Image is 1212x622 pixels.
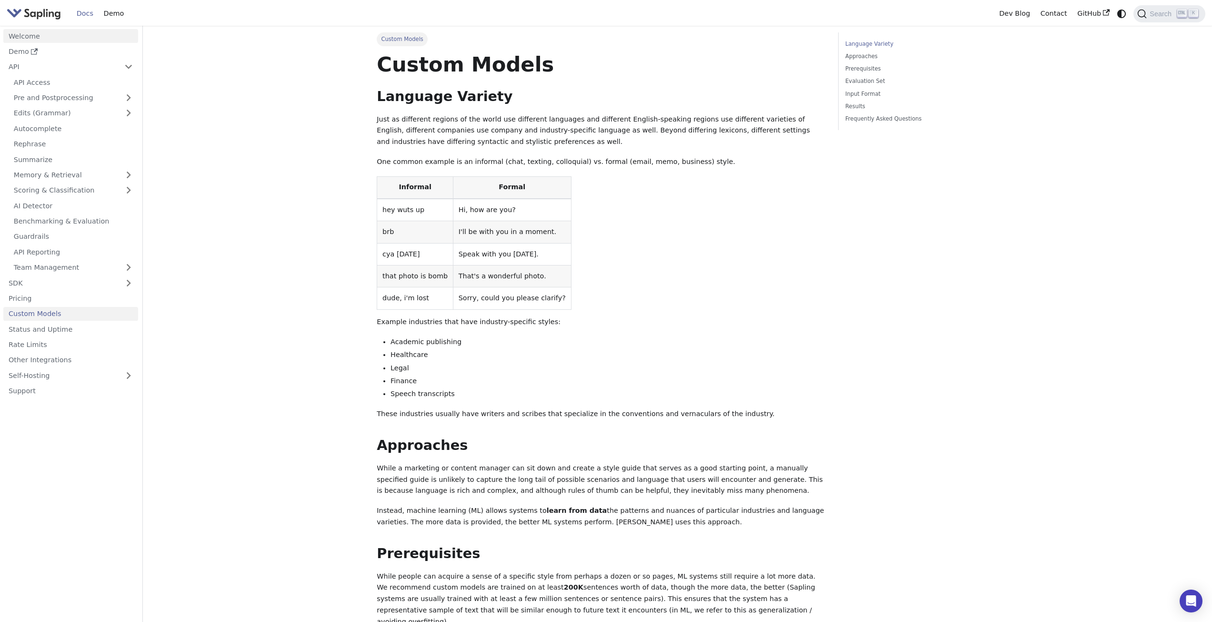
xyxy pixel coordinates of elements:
h2: Approaches [377,437,824,454]
li: Healthcare [391,349,824,361]
h2: Prerequisites [377,545,824,562]
a: Approaches [845,52,974,61]
td: That's a wonderful photo. [453,265,571,287]
button: Switch between dark and light mode (currently system mode) [1115,7,1129,20]
td: dude, i'm lost [377,287,453,309]
a: SDK [3,276,119,290]
h2: Language Variety [377,88,824,105]
th: Informal [377,176,453,199]
strong: learn from data [547,507,607,514]
a: Custom Models [3,307,138,321]
button: Collapse sidebar category 'API' [119,60,138,74]
a: Frequently Asked Questions [845,114,974,123]
a: AI Detector [9,199,138,213]
p: Just as different regions of the world use different languages and different English-speaking reg... [377,114,824,148]
a: Benchmarking & Evaluation [9,214,138,228]
a: Results [845,102,974,111]
td: Sorry, could you please clarify? [453,287,571,309]
a: Guardrails [9,230,138,244]
li: Academic publishing [391,336,824,348]
li: Legal [391,363,824,374]
img: Sapling.ai [7,7,61,20]
a: Demo [3,45,138,59]
a: Input Format [845,90,974,99]
p: One common example is an informal (chat, texting, colloquial) vs. formal (email, memo, business) ... [377,156,824,168]
p: While a marketing or content manager can sit down and create a style guide that serves as a good ... [377,463,824,497]
a: Demo [99,6,129,21]
p: Example industries that have industry-specific styles: [377,316,824,328]
a: API [3,60,119,74]
a: API Access [9,75,138,89]
a: API Reporting [9,245,138,259]
a: Other Integrations [3,353,138,367]
td: that photo is bomb [377,265,453,287]
a: Self-Hosting [3,368,138,382]
a: Contact [1035,6,1072,21]
td: Speak with you [DATE]. [453,243,571,265]
div: Open Intercom Messenger [1180,590,1202,612]
a: Docs [71,6,99,21]
td: cya [DATE] [377,243,453,265]
a: Team Management [9,261,138,275]
a: Welcome [3,29,138,43]
a: Support [3,384,138,398]
p: Instead, machine learning (ML) allows systems to the patterns and nuances of particular industrie... [377,505,824,528]
a: Evaluation Set [845,77,974,86]
span: Custom Models [377,32,428,46]
a: GitHub [1072,6,1114,21]
a: Prerequisites [845,64,974,73]
a: Sapling.ai [7,7,64,20]
a: Status and Uptime [3,322,138,336]
kbd: K [1189,9,1198,18]
span: Search [1147,10,1177,18]
p: These industries usually have writers and scribes that specialize in the conventions and vernacul... [377,408,824,420]
a: Autocomplete [9,122,138,135]
a: Pricing [3,292,138,306]
a: Language Variety [845,40,974,49]
strong: 200K [564,583,583,591]
nav: Breadcrumbs [377,32,824,46]
td: Hi, how are you? [453,199,571,221]
td: I'll be with you in a moment. [453,221,571,243]
a: Dev Blog [994,6,1035,21]
a: Scoring & Classification [9,184,138,197]
th: Formal [453,176,571,199]
h1: Custom Models [377,51,824,77]
a: Memory & Retrieval [9,168,138,182]
a: Summarize [9,153,138,166]
td: brb [377,221,453,243]
a: Rate Limits [3,338,138,352]
td: hey wuts up [377,199,453,221]
a: Pre and Postprocessing [9,91,138,105]
li: Finance [391,376,824,387]
button: Expand sidebar category 'SDK' [119,276,138,290]
a: Rephrase [9,137,138,151]
a: Edits (Grammar) [9,106,138,120]
button: Search (Ctrl+K) [1133,5,1205,22]
li: Speech transcripts [391,388,824,400]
